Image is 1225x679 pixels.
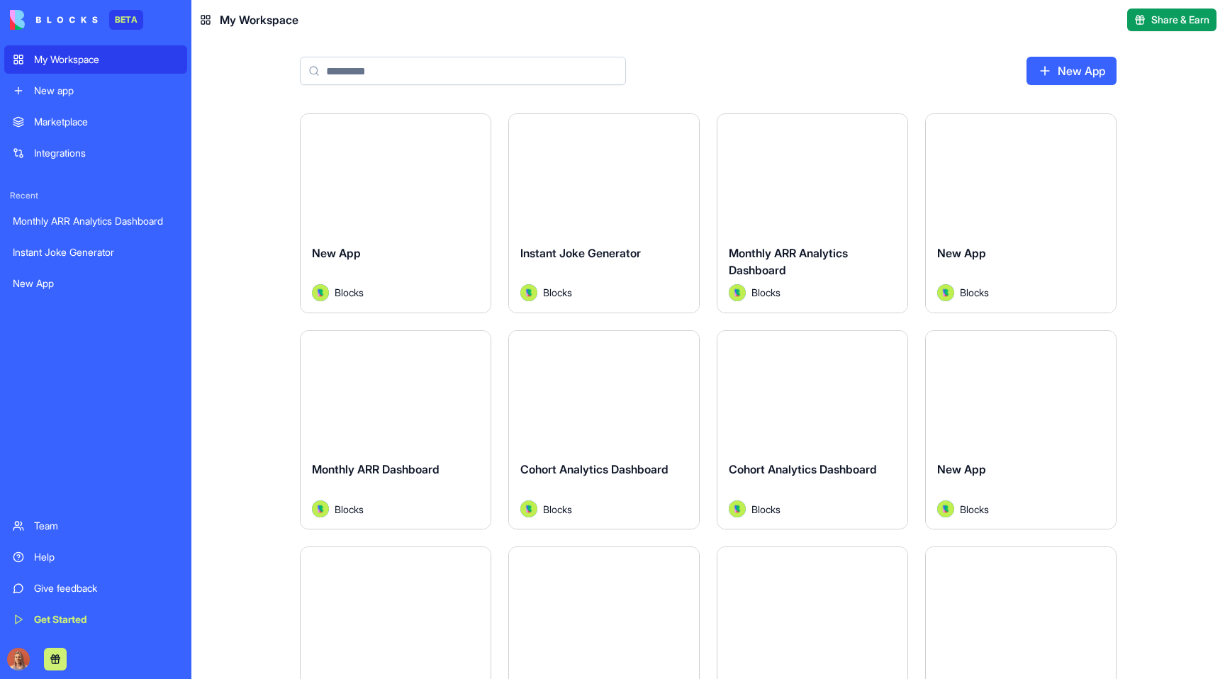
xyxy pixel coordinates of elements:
[335,285,364,300] span: Blocks
[729,500,746,517] img: Avatar
[4,238,187,266] a: Instant Joke Generator
[34,519,179,533] div: Team
[4,77,187,105] a: New app
[751,285,781,300] span: Blocks
[1027,57,1117,85] a: New App
[729,246,848,277] span: Monthly ARR Analytics Dashboard
[312,500,329,517] img: Avatar
[4,190,187,201] span: Recent
[13,214,179,228] div: Monthly ARR Analytics Dashboard
[937,284,954,301] img: Avatar
[34,146,179,160] div: Integrations
[34,84,179,98] div: New app
[717,113,908,313] a: Monthly ARR Analytics DashboardAvatarBlocks
[312,246,361,260] span: New App
[4,139,187,167] a: Integrations
[34,115,179,129] div: Marketplace
[1127,9,1216,31] button: Share & Earn
[937,462,986,476] span: New App
[335,502,364,517] span: Blocks
[34,581,179,595] div: Give feedback
[717,330,908,530] a: Cohort Analytics DashboardAvatarBlocks
[34,52,179,67] div: My Workspace
[13,276,179,291] div: New App
[4,512,187,540] a: Team
[1151,13,1209,27] span: Share & Earn
[4,207,187,235] a: Monthly ARR Analytics Dashboard
[34,612,179,627] div: Get Started
[10,10,143,30] a: BETA
[4,269,187,298] a: New App
[4,574,187,602] a: Give feedback
[543,285,572,300] span: Blocks
[4,543,187,571] a: Help
[300,330,491,530] a: Monthly ARR DashboardAvatarBlocks
[937,246,986,260] span: New App
[7,648,30,670] img: Marina_gj5dtt.jpg
[4,108,187,136] a: Marketplace
[729,284,746,301] img: Avatar
[543,502,572,517] span: Blocks
[508,330,700,530] a: Cohort Analytics DashboardAvatarBlocks
[508,113,700,313] a: Instant Joke GeneratorAvatarBlocks
[4,45,187,74] a: My Workspace
[960,285,989,300] span: Blocks
[520,500,537,517] img: Avatar
[34,550,179,564] div: Help
[312,284,329,301] img: Avatar
[13,245,179,259] div: Instant Joke Generator
[520,246,641,260] span: Instant Joke Generator
[751,502,781,517] span: Blocks
[520,462,669,476] span: Cohort Analytics Dashboard
[300,113,491,313] a: New AppAvatarBlocks
[312,462,440,476] span: Monthly ARR Dashboard
[109,10,143,30] div: BETA
[729,462,877,476] span: Cohort Analytics Dashboard
[937,500,954,517] img: Avatar
[4,605,187,634] a: Get Started
[960,502,989,517] span: Blocks
[10,10,98,30] img: logo
[925,330,1117,530] a: New AppAvatarBlocks
[520,284,537,301] img: Avatar
[220,11,298,28] span: My Workspace
[925,113,1117,313] a: New AppAvatarBlocks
